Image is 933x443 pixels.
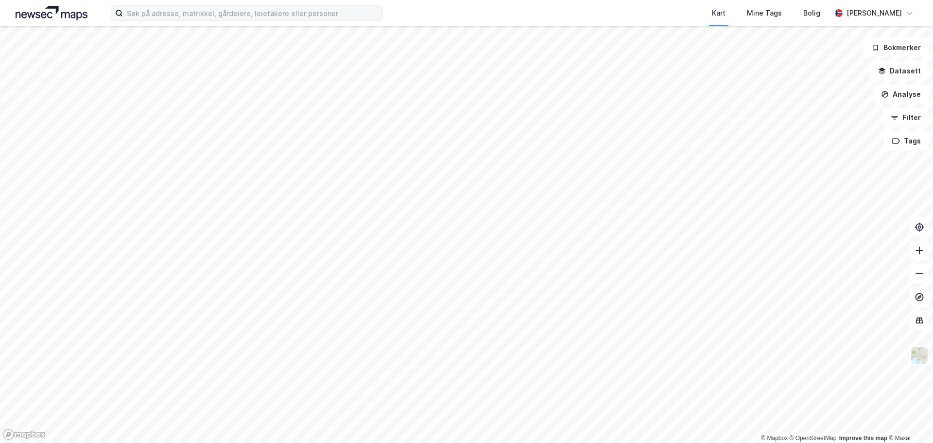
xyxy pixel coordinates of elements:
iframe: Chat Widget [884,396,933,443]
div: Bolig [803,7,820,19]
img: logo.a4113a55bc3d86da70a041830d287a7e.svg [16,6,87,20]
div: Kontrollprogram for chat [884,396,933,443]
div: Mine Tags [747,7,782,19]
input: Søk på adresse, matrikkel, gårdeiere, leietakere eller personer [123,6,382,20]
div: Kart [712,7,726,19]
div: [PERSON_NAME] [847,7,902,19]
